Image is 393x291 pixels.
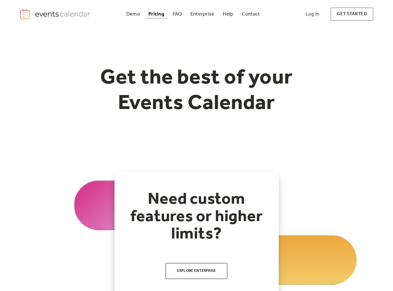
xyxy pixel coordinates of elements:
div: Help [223,12,233,16]
a: Pricing [146,10,167,18]
a: Log In [299,7,325,21]
a: FAQ [170,10,185,18]
div: Contact [242,12,260,16]
h1: Get the best of your Events Calendar [77,66,316,116]
a: Enterprise [188,10,217,18]
a: Explore Enterprise [165,263,228,279]
a: Contact [239,10,263,18]
div: Demo [126,12,140,16]
a: Demo [124,10,143,18]
a: Help [220,10,236,18]
div: Enterprise [190,12,214,16]
div: FAQ [173,12,182,16]
a: get started [330,7,373,21]
h2: Need custom features or higher limits? [127,191,266,243]
div: Pricing [148,12,164,16]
